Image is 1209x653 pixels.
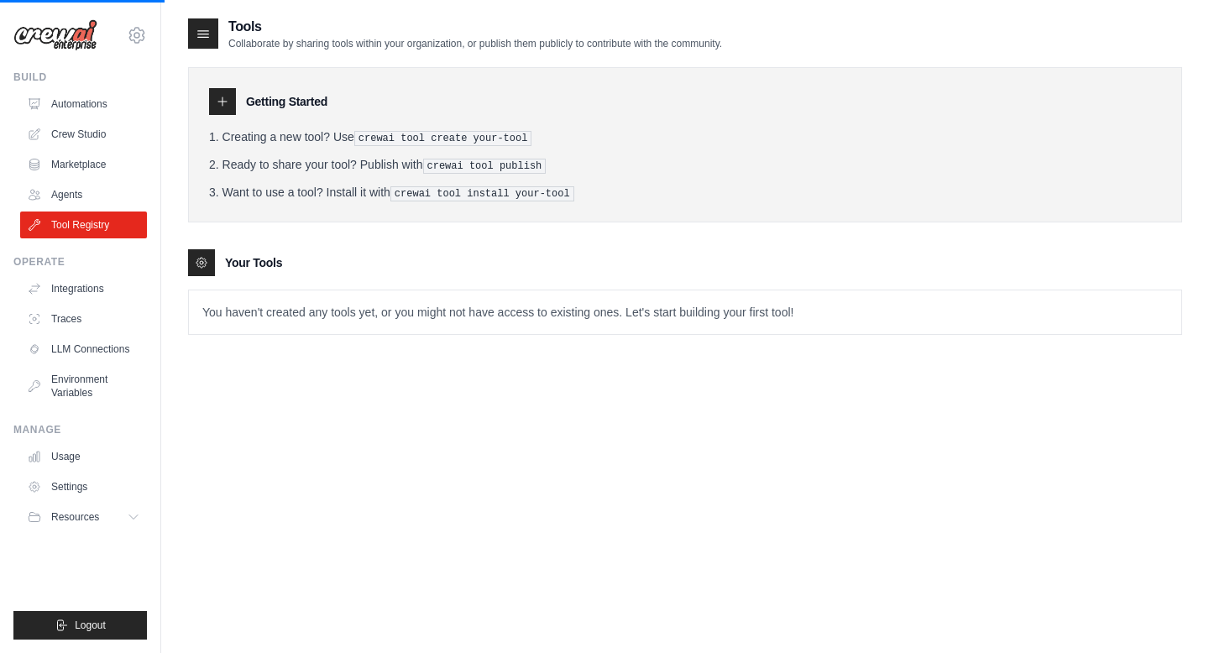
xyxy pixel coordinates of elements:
[390,186,574,201] pre: crewai tool install your-tool
[20,91,147,118] a: Automations
[13,71,147,84] div: Build
[13,611,147,640] button: Logout
[20,181,147,208] a: Agents
[20,336,147,363] a: LLM Connections
[20,212,147,238] a: Tool Registry
[13,423,147,436] div: Manage
[20,443,147,470] a: Usage
[246,93,327,110] h3: Getting Started
[13,255,147,269] div: Operate
[209,128,1161,146] li: Creating a new tool? Use
[20,121,147,148] a: Crew Studio
[20,473,147,500] a: Settings
[228,17,722,37] h2: Tools
[20,504,147,530] button: Resources
[13,19,97,51] img: Logo
[189,290,1181,334] p: You haven't created any tools yet, or you might not have access to existing ones. Let's start bui...
[423,159,547,174] pre: crewai tool publish
[20,306,147,332] a: Traces
[51,510,99,524] span: Resources
[20,151,147,178] a: Marketplace
[75,619,106,632] span: Logout
[20,366,147,406] a: Environment Variables
[209,184,1161,201] li: Want to use a tool? Install it with
[225,254,282,271] h3: Your Tools
[209,156,1161,174] li: Ready to share your tool? Publish with
[354,131,532,146] pre: crewai tool create your-tool
[228,37,722,50] p: Collaborate by sharing tools within your organization, or publish them publicly to contribute wit...
[20,275,147,302] a: Integrations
